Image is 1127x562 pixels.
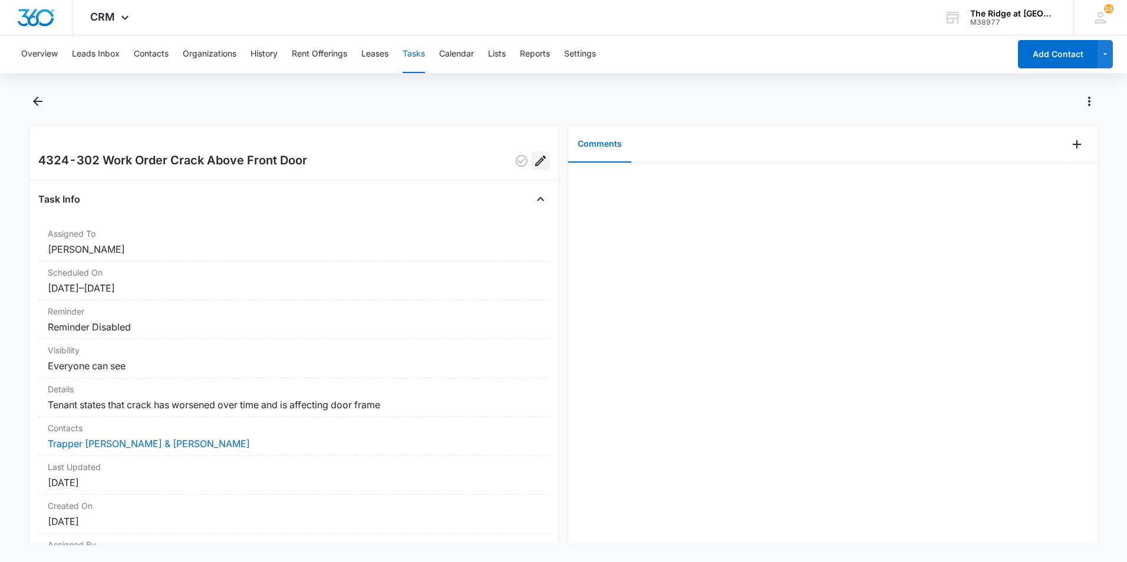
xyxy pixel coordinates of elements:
[48,305,541,318] dt: Reminder
[48,538,541,551] dt: Assigned By
[38,151,307,170] h2: 4324-302 Work Order Crack Above Front Door
[488,35,506,73] button: Lists
[520,35,550,73] button: Reports
[48,461,541,473] dt: Last Updated
[21,35,58,73] button: Overview
[38,495,550,534] div: Created On[DATE]
[134,35,169,73] button: Contacts
[48,242,541,256] dd: [PERSON_NAME]
[38,300,550,339] div: ReminderReminder Disabled
[48,475,541,490] dd: [DATE]
[1104,4,1113,14] div: notifications count
[568,126,631,163] button: Comments
[38,378,550,417] div: DetailsTenant states that crack has worsened over time and is affecting door frame
[48,500,541,512] dt: Created On
[48,344,541,356] dt: Visibility
[1018,40,1098,68] button: Add Contact
[72,35,120,73] button: Leads Inbox
[292,35,347,73] button: Rent Offerings
[38,417,550,456] div: ContactsTrapper [PERSON_NAME] & [PERSON_NAME]
[38,339,550,378] div: VisibilityEveryone can see
[361,35,388,73] button: Leases
[1067,135,1086,154] button: Add Comment
[38,262,550,300] div: Scheduled On[DATE]–[DATE]
[48,266,541,279] dt: Scheduled On
[48,320,541,334] dd: Reminder Disabled
[38,192,80,206] h4: Task Info
[439,35,474,73] button: Calendar
[183,35,236,73] button: Organizations
[38,223,550,262] div: Assigned To[PERSON_NAME]
[403,35,425,73] button: Tasks
[970,9,1056,18] div: account name
[48,227,541,240] dt: Assigned To
[1080,92,1099,111] button: Actions
[970,18,1056,27] div: account id
[564,35,596,73] button: Settings
[38,456,550,495] div: Last Updated[DATE]
[48,281,541,295] dd: [DATE] – [DATE]
[1104,4,1113,14] span: 15
[48,514,541,528] dd: [DATE]
[251,35,278,73] button: History
[531,151,550,170] button: Edit
[48,383,541,395] dt: Details
[28,92,47,111] button: Back
[90,11,115,23] span: CRM
[48,398,541,412] dd: Tenant states that crack has worsened over time and is affecting door frame
[531,190,550,209] button: Close
[48,359,541,373] dd: Everyone can see
[48,438,250,449] a: Trapper [PERSON_NAME] & [PERSON_NAME]
[48,422,541,434] dt: Contacts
